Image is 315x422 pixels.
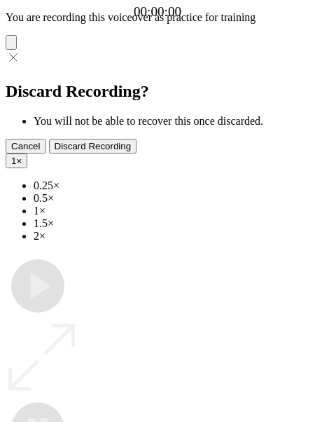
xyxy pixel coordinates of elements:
li: 1× [34,205,309,217]
button: Discard Recording [49,139,137,154]
a: 00:00:00 [134,4,181,20]
li: You will not be able to recover this once discarded. [34,115,309,128]
li: 0.25× [34,179,309,192]
li: 2× [34,230,309,243]
li: 0.5× [34,192,309,205]
button: 1× [6,154,27,168]
button: Cancel [6,139,46,154]
li: 1.5× [34,217,309,230]
p: You are recording this voiceover as practice for training [6,11,309,24]
span: 1 [11,156,16,166]
h2: Discard Recording? [6,82,309,101]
